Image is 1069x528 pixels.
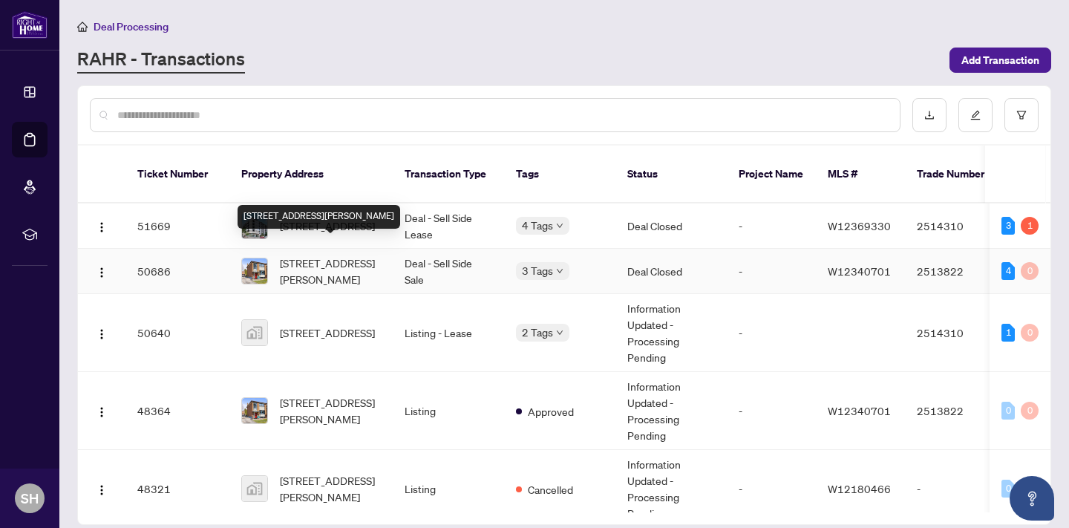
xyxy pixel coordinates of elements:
div: 0 [1021,262,1039,280]
img: logo [12,11,48,39]
span: 4 Tags [522,217,553,234]
td: 48321 [125,450,229,528]
td: Listing - Lease [393,294,504,372]
button: filter [1004,98,1039,132]
td: Deal - Sell Side Lease [393,203,504,249]
span: [STREET_ADDRESS][PERSON_NAME] [280,255,381,287]
button: Logo [90,399,114,423]
span: edit [970,110,981,120]
img: Logo [96,484,108,496]
td: - [727,294,816,372]
button: Add Transaction [949,48,1051,73]
button: Logo [90,214,114,238]
th: Ticket Number [125,146,229,203]
img: thumbnail-img [242,320,267,345]
td: Information Updated - Processing Pending [615,372,727,450]
button: edit [958,98,993,132]
button: Open asap [1010,476,1054,521]
img: Logo [96,221,108,233]
td: 2514310 [905,294,1009,372]
span: Add Transaction [961,48,1039,72]
span: SH [21,488,39,509]
th: Status [615,146,727,203]
div: 4 [1001,262,1015,280]
span: Deal Processing [94,20,169,33]
div: [STREET_ADDRESS][PERSON_NAME] [238,205,400,229]
td: - [727,372,816,450]
td: Listing [393,450,504,528]
td: Deal Closed [615,249,727,294]
span: download [924,110,935,120]
td: 48364 [125,372,229,450]
img: Logo [96,267,108,278]
span: down [556,267,563,275]
button: Logo [90,259,114,283]
td: 2513822 [905,249,1009,294]
span: down [556,329,563,336]
td: Information Updated - Processing Pending [615,294,727,372]
div: 1 [1001,324,1015,342]
span: 3 Tags [522,262,553,279]
span: [STREET_ADDRESS][PERSON_NAME] [280,394,381,427]
th: MLS # [816,146,905,203]
img: Logo [96,328,108,340]
div: 0 [1021,402,1039,420]
span: down [556,222,563,229]
div: 0 [1001,402,1015,420]
div: 1 [1021,217,1039,235]
span: 2 Tags [522,324,553,341]
th: Project Name [727,146,816,203]
img: thumbnail-img [242,258,267,284]
td: - [727,450,816,528]
span: [STREET_ADDRESS][PERSON_NAME] [280,472,381,505]
td: 50640 [125,294,229,372]
span: W12340701 [828,404,891,417]
th: Transaction Type [393,146,504,203]
span: home [77,22,88,32]
button: Logo [90,321,114,345]
th: Tags [504,146,615,203]
img: thumbnail-img [242,398,267,423]
div: 0 [1001,480,1015,498]
span: W12369330 [828,219,891,232]
div: 3 [1001,217,1015,235]
td: Listing [393,372,504,450]
span: W12340701 [828,264,891,278]
span: W12180466 [828,482,891,495]
span: Cancelled [528,481,573,498]
td: Deal Closed [615,203,727,249]
img: thumbnail-img [242,476,267,501]
div: 0 [1021,324,1039,342]
td: Deal - Sell Side Sale [393,249,504,294]
td: Information Updated - Processing Pending [615,450,727,528]
button: Logo [90,477,114,501]
td: 51669 [125,203,229,249]
span: Approved [528,403,574,420]
th: Trade Number [905,146,1009,203]
img: Logo [96,406,108,418]
a: RAHR - Transactions [77,47,245,74]
td: 2513822 [905,372,1009,450]
span: [STREET_ADDRESS] [280,325,375,341]
th: Property Address [229,146,393,203]
button: download [912,98,947,132]
td: 2514310 [905,203,1009,249]
td: - [905,450,1009,528]
span: filter [1016,110,1027,120]
td: - [727,249,816,294]
td: 50686 [125,249,229,294]
td: - [727,203,816,249]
